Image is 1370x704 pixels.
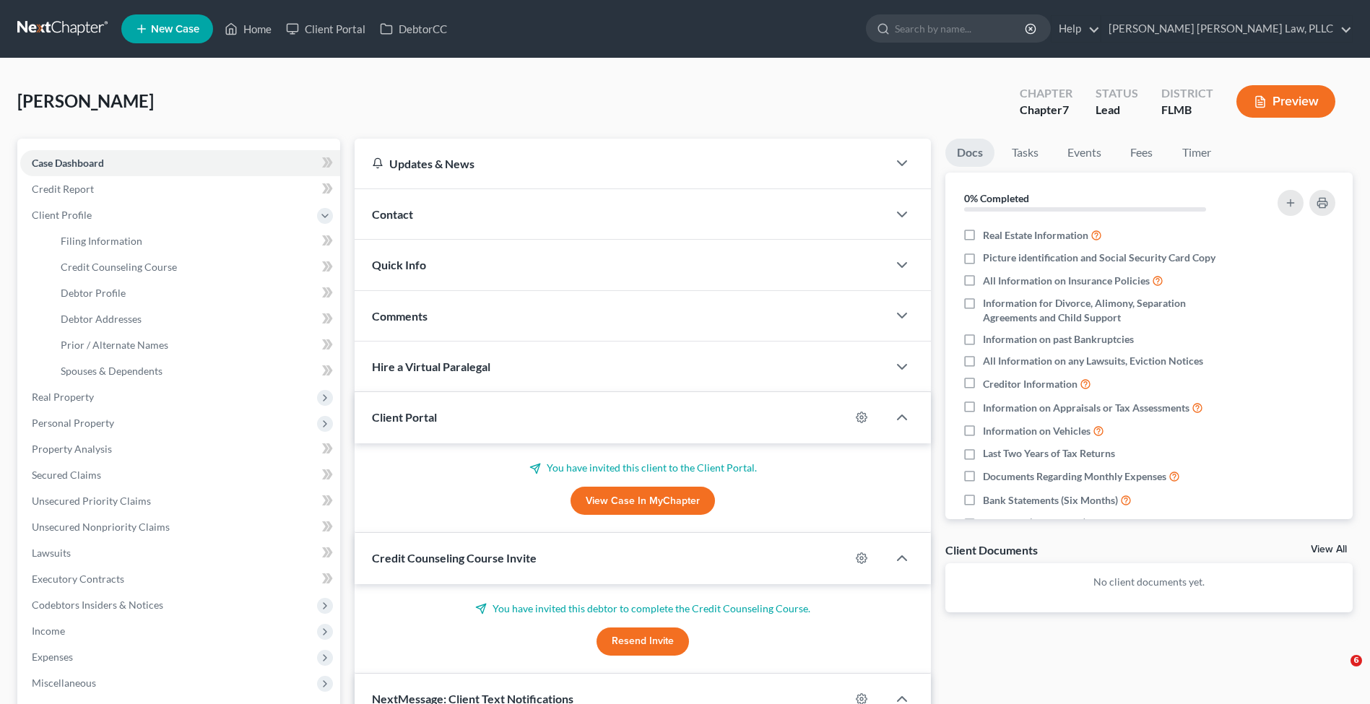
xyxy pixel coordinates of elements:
[32,573,124,585] span: Executory Contracts
[983,377,1078,391] span: Creditor Information
[61,313,142,325] span: Debtor Addresses
[372,461,914,475] p: You have invited this client to the Client Portal.
[983,354,1203,368] span: All Information on any Lawsuits, Eviction Notices
[20,150,340,176] a: Case Dashboard
[49,254,340,280] a: Credit Counseling Course
[17,90,154,111] span: [PERSON_NAME]
[1052,16,1100,42] a: Help
[49,306,340,332] a: Debtor Addresses
[32,183,94,195] span: Credit Report
[20,436,340,462] a: Property Analysis
[20,176,340,202] a: Credit Report
[1000,139,1050,167] a: Tasks
[372,258,426,271] span: Quick Info
[61,261,177,273] span: Credit Counseling Course
[32,521,170,533] span: Unsecured Nonpriority Claims
[32,625,65,637] span: Income
[945,542,1038,557] div: Client Documents
[372,601,914,616] p: You have invited this debtor to complete the Credit Counseling Course.
[279,16,373,42] a: Client Portal
[32,651,73,663] span: Expenses
[571,487,715,516] a: View Case in MyChapter
[49,332,340,358] a: Prior / Alternate Names
[372,309,428,323] span: Comments
[983,296,1239,325] span: Information for Divorce, Alimony, Separation Agreements and Child Support
[983,332,1134,347] span: Information on past Bankruptcies
[20,488,340,514] a: Unsecured Priority Claims
[1096,85,1138,102] div: Status
[372,360,490,373] span: Hire a Virtual Paralegal
[32,469,101,481] span: Secured Claims
[957,575,1341,589] p: No client documents yet.
[372,551,537,565] span: Credit Counseling Course Invite
[983,401,1189,415] span: Information on Appraisals or Tax Assessments
[1062,103,1069,116] span: 7
[1236,85,1335,118] button: Preview
[32,547,71,559] span: Lawsuits
[32,391,94,403] span: Real Property
[32,677,96,689] span: Miscellaneous
[20,462,340,488] a: Secured Claims
[20,540,340,566] a: Lawsuits
[372,207,413,221] span: Contact
[1056,139,1113,167] a: Events
[1321,655,1356,690] iframe: Intercom live chat
[983,251,1215,265] span: Picture identification and Social Security Card Copy
[983,446,1115,461] span: Last Two Years of Tax Returns
[983,516,1086,530] span: Pay Stubs (Six Months)
[32,417,114,429] span: Personal Property
[373,16,454,42] a: DebtorCC
[32,495,151,507] span: Unsecured Priority Claims
[1101,16,1352,42] a: [PERSON_NAME] [PERSON_NAME] Law, PLLC
[1351,655,1362,666] span: 6
[32,209,92,221] span: Client Profile
[1119,139,1165,167] a: Fees
[372,410,437,424] span: Client Portal
[61,235,142,247] span: Filing Information
[1311,544,1347,555] a: View All
[1020,102,1072,118] div: Chapter
[217,16,279,42] a: Home
[20,514,340,540] a: Unsecured Nonpriority Claims
[1171,139,1223,167] a: Timer
[61,365,162,377] span: Spouses & Dependents
[32,157,104,169] span: Case Dashboard
[964,192,1029,204] strong: 0% Completed
[1096,102,1138,118] div: Lead
[1161,85,1213,102] div: District
[895,15,1027,42] input: Search by name...
[983,424,1091,438] span: Information on Vehicles
[49,358,340,384] a: Spouses & Dependents
[983,469,1166,484] span: Documents Regarding Monthly Expenses
[983,274,1150,288] span: All Information on Insurance Policies
[597,627,689,656] button: Resend Invite
[49,228,340,254] a: Filing Information
[61,339,168,351] span: Prior / Alternate Names
[372,156,870,171] div: Updates & News
[61,287,126,299] span: Debtor Profile
[1161,102,1213,118] div: FLMB
[983,493,1118,508] span: Bank Statements (Six Months)
[945,139,994,167] a: Docs
[20,566,340,592] a: Executory Contracts
[32,443,112,455] span: Property Analysis
[1020,85,1072,102] div: Chapter
[32,599,163,611] span: Codebtors Insiders & Notices
[151,24,199,35] span: New Case
[983,228,1088,243] span: Real Estate Information
[49,280,340,306] a: Debtor Profile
